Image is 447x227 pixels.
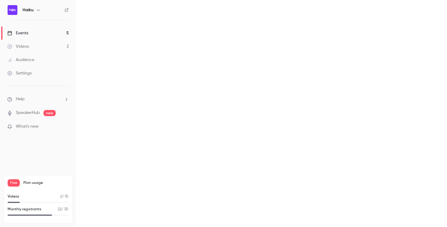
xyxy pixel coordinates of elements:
span: Help [16,96,25,102]
span: Plan usage [23,181,68,185]
span: Free [8,179,20,187]
img: Haiku [8,5,17,15]
p: / 10 [60,194,68,199]
span: What's new [16,123,39,130]
div: Videos [7,43,29,50]
span: 2 [60,195,62,198]
div: Audience [7,57,34,63]
a: SpeakerHub [16,110,40,116]
p: / 30 [58,207,68,212]
span: new [43,110,56,116]
div: Settings [7,70,32,76]
div: Events [7,30,28,36]
span: 22 [58,208,61,211]
iframe: Noticeable Trigger [61,124,69,129]
p: Videos [8,194,19,199]
h6: Haiku [23,7,33,13]
p: Monthly registrants [8,207,41,212]
li: help-dropdown-opener [7,96,69,102]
